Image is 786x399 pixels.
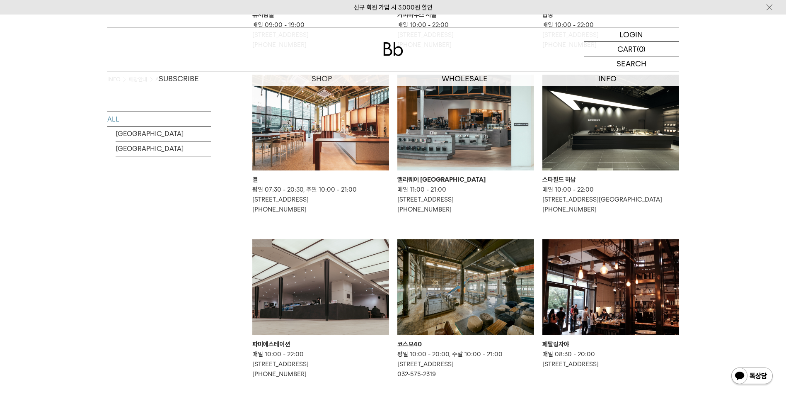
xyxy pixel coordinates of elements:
[397,349,534,379] p: 평일 10:00 - 20:00, 주말 10:00 - 21:00 [STREET_ADDRESS] 032-575-2319
[542,75,679,214] a: 스타필드 하남 스타필드 하남 매일 10:00 - 22:00[STREET_ADDRESS][GEOGRAPHIC_DATA][PHONE_NUMBER]
[252,75,389,214] a: 결 결 평일 07:30 - 20:30, 주말 10:00 - 21:00[STREET_ADDRESS][PHONE_NUMBER]
[252,239,389,379] a: 파미에스테이션 파미에스테이션 매일 10:00 - 22:00[STREET_ADDRESS][PHONE_NUMBER]
[536,71,679,86] p: INFO
[354,4,433,11] a: 신규 회원 가입 시 3,000원 할인
[397,339,534,349] div: 코스모40
[584,27,679,42] a: LOGIN
[542,239,679,369] a: 페탈링자야 페탈링자야 매일 08:30 - 20:00[STREET_ADDRESS]
[397,239,534,335] img: 코스모40
[252,339,389,349] div: 파미에스테이션
[107,112,211,127] a: ALL
[542,239,679,335] img: 페탈링자야
[542,339,679,349] div: 페탈링자야
[397,185,534,214] p: 매일 11:00 - 21:00 [STREET_ADDRESS] [PHONE_NUMBER]
[542,349,679,369] p: 매일 08:30 - 20:00 [STREET_ADDRESS]
[107,71,250,86] a: SUBSCRIBE
[393,71,536,86] p: WHOLESALE
[252,185,389,214] p: 평일 07:30 - 20:30, 주말 10:00 - 21:00 [STREET_ADDRESS] [PHONE_NUMBER]
[383,42,403,56] img: 로고
[617,42,637,56] p: CART
[250,71,393,86] a: SHOP
[397,75,534,214] a: 앨리웨이 인천 앨리웨이 [GEOGRAPHIC_DATA] 매일 11:00 - 21:00[STREET_ADDRESS][PHONE_NUMBER]
[619,27,643,41] p: LOGIN
[584,42,679,56] a: CART (0)
[397,239,534,379] a: 코스모40 코스모40 평일 10:00 - 20:00, 주말 10:00 - 21:00[STREET_ADDRESS]032-575-2319
[542,175,679,185] div: 스타필드 하남
[252,239,389,335] img: 파미에스테이션
[252,75,389,170] img: 결
[542,185,679,214] p: 매일 10:00 - 22:00 [STREET_ADDRESS][GEOGRAPHIC_DATA] [PHONE_NUMBER]
[617,56,646,71] p: SEARCH
[397,175,534,185] div: 앨리웨이 [GEOGRAPHIC_DATA]
[397,75,534,170] img: 앨리웨이 인천
[730,367,774,387] img: 카카오톡 채널 1:1 채팅 버튼
[637,42,646,56] p: (0)
[542,75,679,170] img: 스타필드 하남
[252,175,389,185] div: 결
[116,141,211,156] a: [GEOGRAPHIC_DATA]
[252,349,389,379] p: 매일 10:00 - 22:00 [STREET_ADDRESS] [PHONE_NUMBER]
[116,127,211,141] a: [GEOGRAPHIC_DATA]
